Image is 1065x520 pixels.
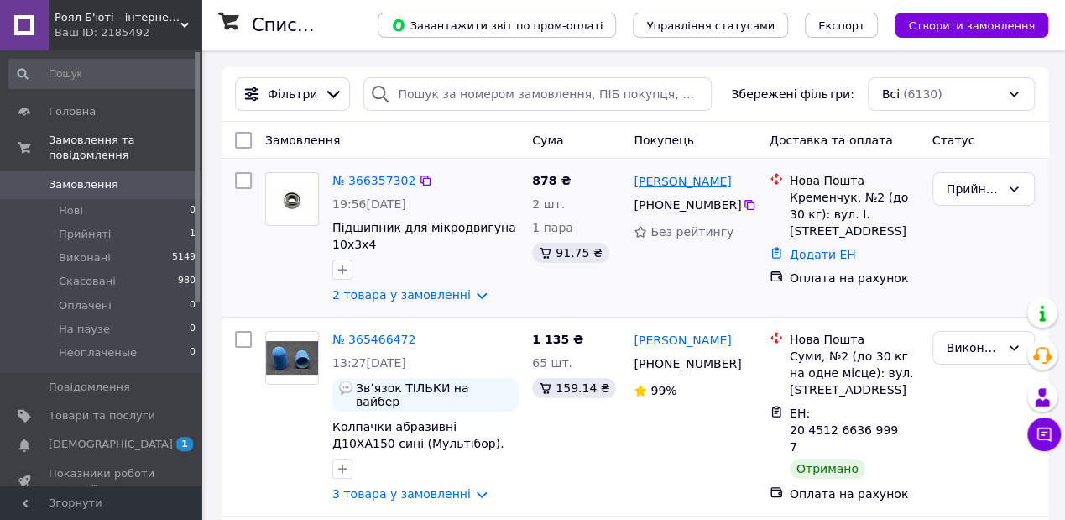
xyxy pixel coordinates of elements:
[770,134,893,147] span: Доставка та оплата
[1027,418,1061,451] button: Чат з покупцем
[269,173,315,225] img: Фото товару
[790,331,919,348] div: Нова Пошта
[55,25,201,40] div: Ваш ID: 2185492
[332,356,406,370] span: 13:27[DATE]
[339,381,352,395] img: :speech_balloon:
[332,420,504,450] a: Колпачки абразивні Д10ХА150 сині (Мультібор).
[59,203,83,218] span: Нові
[190,227,196,242] span: 1
[190,345,196,360] span: 0
[356,381,512,408] span: Звʼязок ТІЛЬКИ на вайбер
[49,133,201,163] span: Замовлення та повідомлення
[190,298,196,313] span: 0
[790,348,919,398] div: Суми, №2 (до 30 кг на одне місце): вул. [STREET_ADDRESS]
[59,227,111,242] span: Прийняті
[790,407,898,454] span: ЕН: 20 4512 6636 9997
[172,250,196,265] span: 5149
[332,197,406,211] span: 19:56[DATE]
[268,86,317,102] span: Фільтри
[947,339,1000,357] div: Виконано
[932,134,975,147] span: Статус
[59,274,116,289] span: Скасовані
[332,333,415,346] a: № 365466472
[634,134,693,147] span: Покупець
[947,180,1000,198] div: Прийнято
[49,104,96,119] span: Головна
[49,408,155,423] span: Товари та послуги
[252,15,422,35] h1: Список замовлень
[818,19,865,32] span: Експорт
[532,134,563,147] span: Cума
[532,243,608,263] div: 91.75 ₴
[59,298,112,313] span: Оплачені
[265,172,319,226] a: Фото товару
[532,174,571,187] span: 878 ₴
[532,333,583,346] span: 1 135 ₴
[59,250,111,265] span: Виконані
[49,437,173,452] span: [DEMOGRAPHIC_DATA]
[190,203,196,218] span: 0
[266,341,318,375] img: Фото товару
[332,288,471,302] a: 2 товара у замовленні
[882,86,900,102] span: Всі
[633,13,788,38] button: Управління статусами
[805,13,879,38] button: Експорт
[532,197,565,211] span: 2 шт.
[650,225,733,239] span: Без рейтингу
[363,77,712,111] input: Пошук за номером замовлення, ПІБ покупця, номером телефону, Email, номером накладної
[731,86,854,102] span: Збережені фільтри:
[49,177,118,192] span: Замовлення
[532,378,616,398] div: 159.14 ₴
[908,19,1035,32] span: Створити замовлення
[878,18,1048,31] a: Створити замовлення
[790,189,919,239] div: Кременчук, №2 (до 30 кг): вул. І. [STREET_ADDRESS]
[178,274,196,289] span: 980
[378,13,616,38] button: Завантажити звіт по пром-оплаті
[790,486,919,502] div: Оплата на рахунок
[332,221,516,251] a: Підшипник для мікродвигуна 10х3х4
[903,87,942,101] span: (6130)
[790,459,865,479] div: Отримано
[790,248,856,261] a: Додати ЕН
[650,384,676,397] span: 99%
[630,193,743,217] div: [PHONE_NUMBER]
[176,437,193,451] span: 1
[59,345,137,360] span: Неоплаченые
[49,466,155,496] span: Показники роботи компанії
[646,19,775,32] span: Управління статусами
[332,174,415,187] a: № 366357302
[55,10,180,25] span: Роял Б'юті - інтернет магазин
[790,172,919,189] div: Нова Пошта
[265,331,319,385] a: Фото товару
[332,487,471,501] a: 3 товара у замовленні
[49,380,130,395] span: Повідомлення
[8,59,197,89] input: Пошук
[630,352,743,376] div: [PHONE_NUMBER]
[634,332,731,349] a: [PERSON_NAME]
[634,173,731,190] a: [PERSON_NAME]
[895,13,1048,38] button: Створити замовлення
[190,322,196,337] span: 0
[532,356,572,370] span: 65 шт.
[790,270,919,286] div: Оплата на рахунок
[532,221,573,234] span: 1 пара
[391,18,603,33] span: Завантажити звіт по пром-оплаті
[59,322,110,337] span: На паузе
[265,134,340,147] span: Замовлення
